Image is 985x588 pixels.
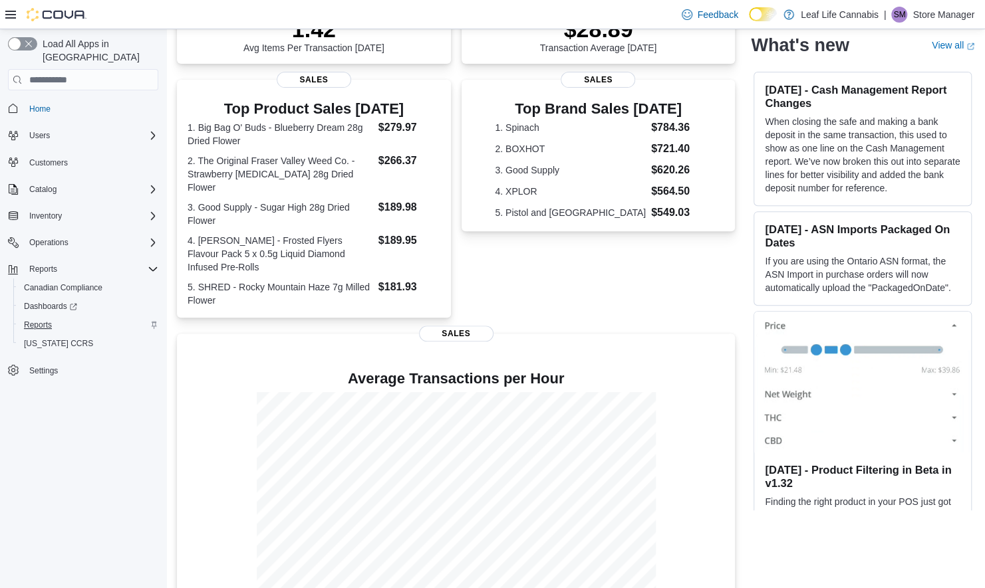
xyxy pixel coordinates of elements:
dt: 2. BOXHOT [495,142,646,155]
h4: Average Transactions per Hour [188,371,724,387]
span: Washington CCRS [19,336,158,351]
span: Canadian Compliance [19,280,158,296]
dd: $181.93 [378,279,440,295]
dd: $279.97 [378,120,440,136]
span: Users [29,130,50,141]
h3: Top Product Sales [DATE] [188,101,440,117]
p: $28.89 [540,16,657,43]
dd: $189.98 [378,199,440,215]
span: Reports [24,320,52,330]
dt: 2. The Original Fraser Valley Weed Co. - Strawberry [MEDICAL_DATA] 28g Dried Flower [188,154,373,194]
button: Catalog [3,180,164,199]
div: Avg Items Per Transaction [DATE] [243,16,384,53]
span: Reports [24,261,158,277]
span: Users [24,128,158,144]
button: Users [3,126,164,145]
span: SM [893,7,905,23]
dt: 1. Big Bag O' Buds - Blueberry Dream 28g Dried Flower [188,121,373,147]
span: Customers [29,157,68,168]
span: Settings [24,362,158,379]
dd: $784.36 [651,120,702,136]
button: Operations [24,235,74,250]
button: Reports [24,261,63,277]
dd: $564.50 [651,183,702,199]
span: Settings [29,365,58,376]
dt: 1. Spinach [495,121,646,134]
button: Inventory [24,208,67,224]
button: Reports [3,260,164,278]
dd: $549.03 [651,205,702,221]
span: Inventory [29,211,62,221]
dt: 3. Good Supply [495,163,646,177]
h3: [DATE] - ASN Imports Packaged On Dates [765,223,960,249]
span: Operations [24,235,158,250]
dt: 3. Good Supply - Sugar High 28g Dried Flower [188,201,373,227]
dd: $189.95 [378,233,440,248]
button: Users [24,128,55,144]
dt: 5. SHRED - Rocky Mountain Haze 7g Milled Flower [188,280,373,307]
span: Load All Apps in [GEOGRAPHIC_DATA] [37,37,158,64]
p: Store Manager [913,7,974,23]
a: Dashboards [19,298,82,314]
nav: Complex example [8,93,158,415]
a: Dashboards [13,297,164,316]
span: Home [24,100,158,116]
a: Settings [24,363,63,379]
a: Feedback [676,1,744,28]
span: Operations [29,237,69,248]
a: Home [24,101,56,117]
a: [US_STATE] CCRS [19,336,98,351]
button: [US_STATE] CCRS [13,334,164,353]
span: Dashboards [24,301,77,312]
span: Dashboards [19,298,158,314]
button: Reports [13,316,164,334]
span: Reports [29,264,57,274]
span: Sales [561,72,635,88]
dt: 4. XPLOR [495,185,646,198]
p: Leaf Life Cannabis [801,7,879,23]
dd: $620.26 [651,162,702,178]
span: Feedback [698,8,738,21]
span: Inventory [24,208,158,224]
dd: $266.37 [378,153,440,169]
div: Transaction Average [DATE] [540,16,657,53]
h3: [DATE] - Cash Management Report Changes [765,83,960,110]
h2: What's new [751,35,849,56]
button: Canadian Compliance [13,278,164,297]
button: Settings [3,361,164,380]
span: Reports [19,317,158,333]
p: 1.42 [243,16,384,43]
p: When closing the safe and making a bank deposit in the same transaction, this used to show as one... [765,115,960,195]
span: Sales [277,72,351,88]
a: Canadian Compliance [19,280,108,296]
p: | [884,7,887,23]
button: Catalog [24,181,62,197]
h3: Top Brand Sales [DATE] [495,101,701,117]
dd: $721.40 [651,141,702,157]
p: If you are using the Ontario ASN format, the ASN Import in purchase orders will now automatically... [765,254,960,294]
span: Catalog [29,184,57,195]
div: Store Manager [891,7,907,23]
a: Customers [24,155,73,171]
h3: [DATE] - Product Filtering in Beta in v1.32 [765,463,960,490]
span: [US_STATE] CCRS [24,338,93,349]
a: View allExternal link [932,40,974,50]
input: Dark Mode [749,7,777,21]
button: Inventory [3,207,164,225]
span: Canadian Compliance [24,282,102,293]
a: Reports [19,317,57,333]
button: Operations [3,233,164,252]
img: Cova [27,8,86,21]
dt: 4. [PERSON_NAME] - Frosted Flyers Flavour Pack 5 x 0.5g Liquid Diamond Infused Pre-Rolls [188,234,373,274]
span: Home [29,104,51,114]
span: Catalog [24,181,158,197]
span: Customers [24,154,158,171]
dt: 5. Pistol and [GEOGRAPHIC_DATA] [495,206,646,219]
span: Sales [419,326,493,342]
button: Customers [3,153,164,172]
svg: External link [966,42,974,50]
button: Home [3,98,164,118]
